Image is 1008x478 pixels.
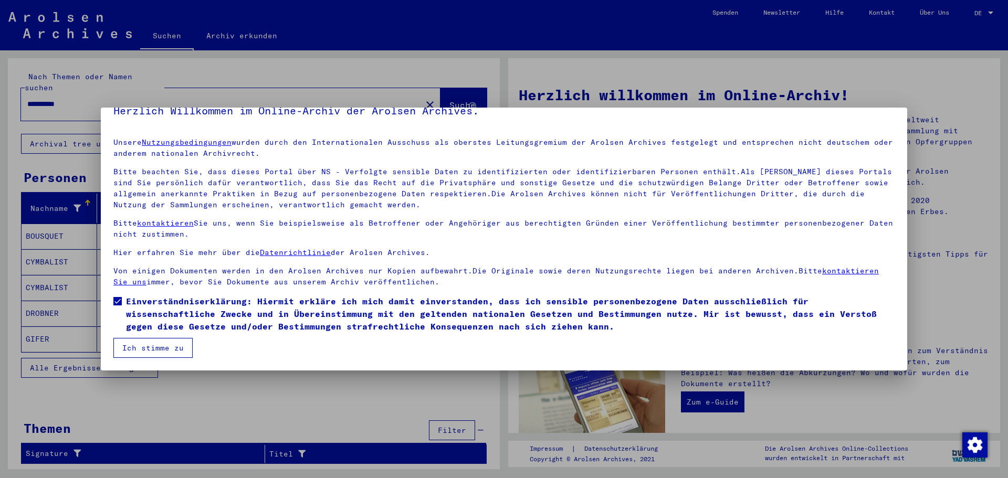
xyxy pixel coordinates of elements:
[137,218,194,228] a: kontaktieren
[126,295,895,333] span: Einverständniserklärung: Hiermit erkläre ich mich damit einverstanden, dass ich sensible personen...
[113,266,879,286] a: kontaktieren Sie uns
[113,137,895,159] p: Unsere wurden durch den Internationalen Ausschuss als oberstes Leitungsgremium der Arolsen Archiv...
[142,137,232,147] a: Nutzungsbedingungen
[113,338,193,358] button: Ich stimme zu
[962,432,988,458] img: Zustimmung ändern
[113,247,895,258] p: Hier erfahren Sie mehr über die der Arolsen Archives.
[260,248,331,257] a: Datenrichtlinie
[113,218,895,240] p: Bitte Sie uns, wenn Sie beispielsweise als Betroffener oder Angehöriger aus berechtigten Gründen ...
[113,102,895,119] h5: Herzlich Willkommen im Online-Archiv der Arolsen Archives.
[962,432,987,457] div: Zustimmung ändern
[113,166,895,210] p: Bitte beachten Sie, dass dieses Portal über NS - Verfolgte sensible Daten zu identifizierten oder...
[113,265,895,288] p: Von einigen Dokumenten werden in den Arolsen Archives nur Kopien aufbewahrt.Die Originale sowie d...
